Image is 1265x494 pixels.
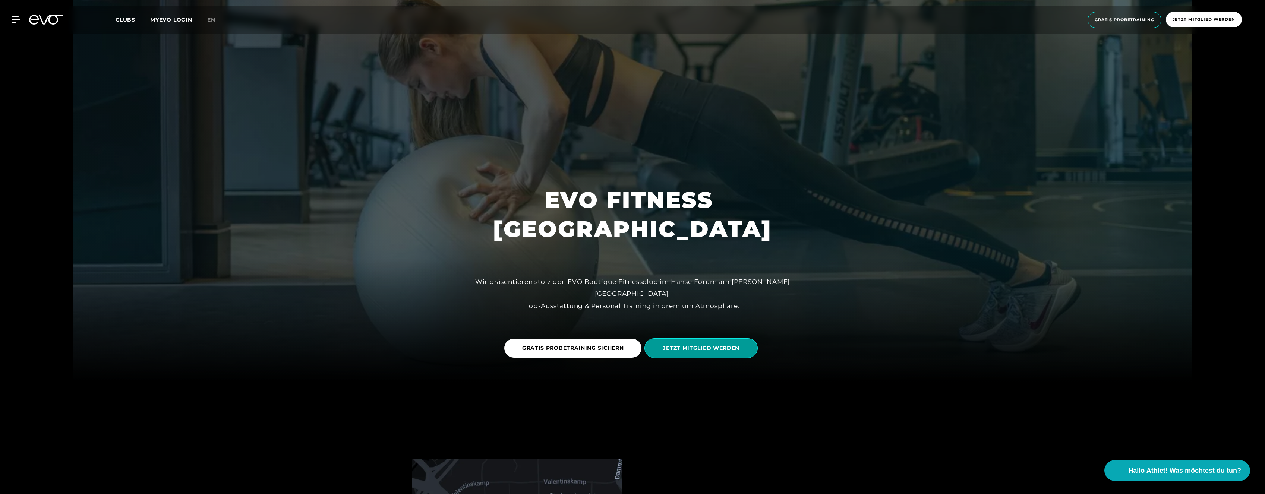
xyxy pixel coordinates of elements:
[207,16,224,24] a: en
[522,344,624,352] span: GRATIS PROBETRAINING SICHERN
[663,344,739,352] span: JETZT MITGLIED WERDEN
[1085,12,1164,28] a: Gratis Probetraining
[116,16,135,23] span: Clubs
[116,16,150,23] a: Clubs
[1128,466,1241,476] span: Hallo Athlet! Was möchtest du tun?
[504,333,645,363] a: GRATIS PROBETRAINING SICHERN
[644,333,761,364] a: JETZT MITGLIED WERDEN
[1173,16,1235,23] span: Jetzt Mitglied werden
[1095,17,1154,23] span: Gratis Probetraining
[1164,12,1244,28] a: Jetzt Mitglied werden
[493,186,772,244] h1: EVO FITNESS [GEOGRAPHIC_DATA]
[150,16,192,23] a: MYEVO LOGIN
[207,16,215,23] span: en
[1104,460,1250,481] button: Hallo Athlet! Was möchtest du tun?
[465,276,800,312] div: Wir präsentieren stolz den EVO Boutique Fitnessclub im Hanse Forum am [PERSON_NAME][GEOGRAPHIC_DA...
